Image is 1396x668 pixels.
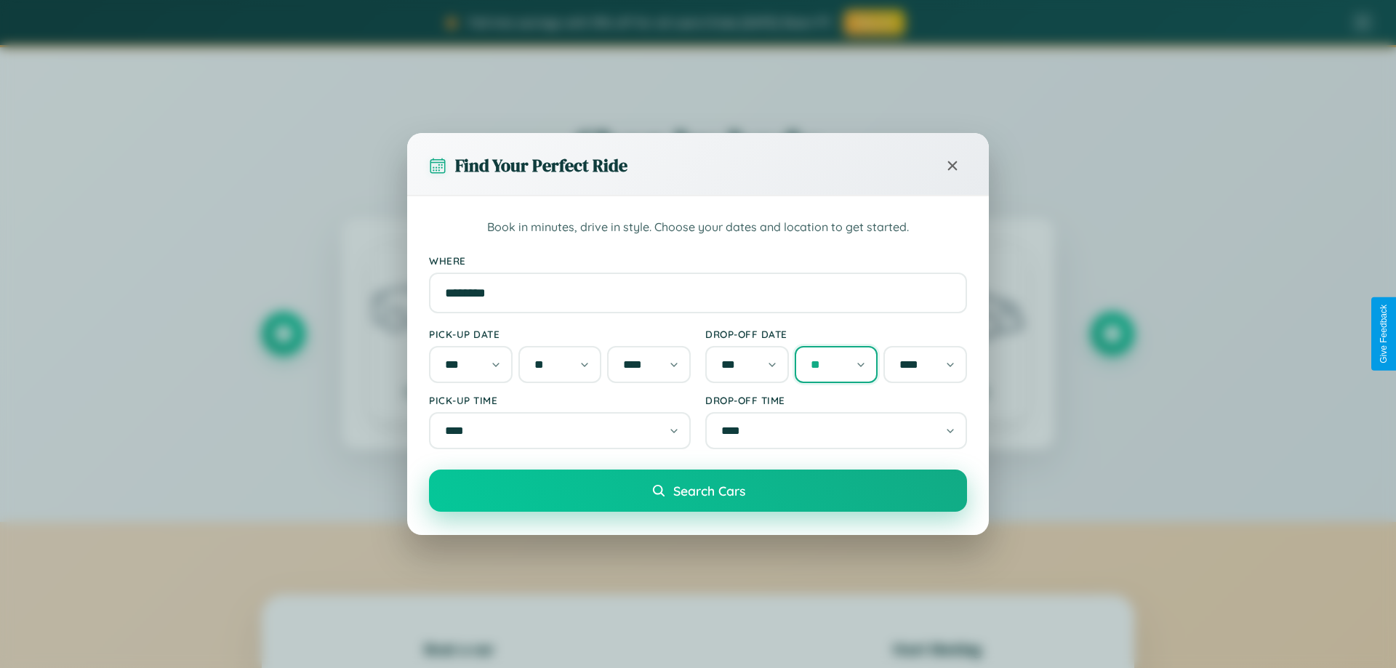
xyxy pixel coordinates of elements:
[429,328,691,340] label: Pick-up Date
[673,483,745,499] span: Search Cars
[429,254,967,267] label: Where
[455,153,627,177] h3: Find Your Perfect Ride
[705,328,967,340] label: Drop-off Date
[429,470,967,512] button: Search Cars
[705,394,967,406] label: Drop-off Time
[429,394,691,406] label: Pick-up Time
[429,218,967,237] p: Book in minutes, drive in style. Choose your dates and location to get started.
